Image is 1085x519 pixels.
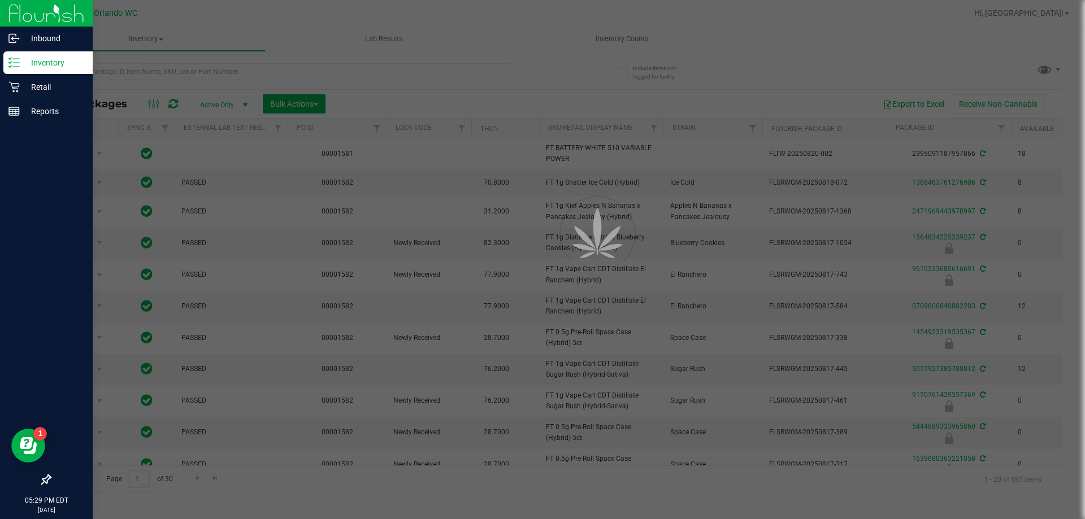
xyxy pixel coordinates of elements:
inline-svg: Reports [8,106,20,117]
inline-svg: Retail [8,81,20,93]
p: Retail [20,80,88,94]
inline-svg: Inbound [8,33,20,44]
p: 05:29 PM EDT [5,495,88,505]
iframe: Resource center unread badge [33,427,47,441]
p: [DATE] [5,505,88,514]
p: Inbound [20,32,88,45]
inline-svg: Inventory [8,57,20,68]
p: Reports [20,104,88,118]
p: Inventory [20,56,88,69]
iframe: Resource center [11,429,45,463]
